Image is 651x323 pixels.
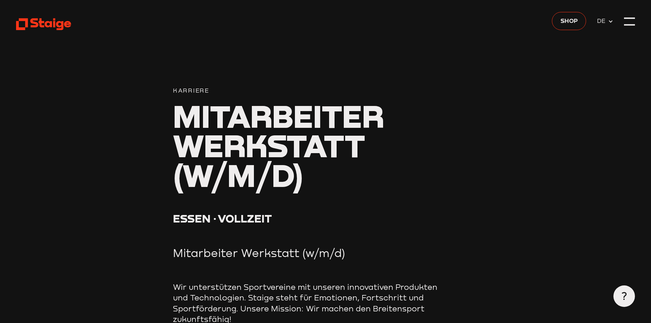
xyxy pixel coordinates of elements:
span: Shop [560,16,578,25]
span: DE [597,16,608,26]
span: Essen · Vollzeit [173,212,272,225]
p: Mitarbeiter Werkstatt (w/m/d) [173,246,478,260]
a: Shop [552,12,586,30]
span: Mitarbeiter Werkstatt (w/m/d) [173,97,384,194]
div: Karriere [173,86,478,96]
